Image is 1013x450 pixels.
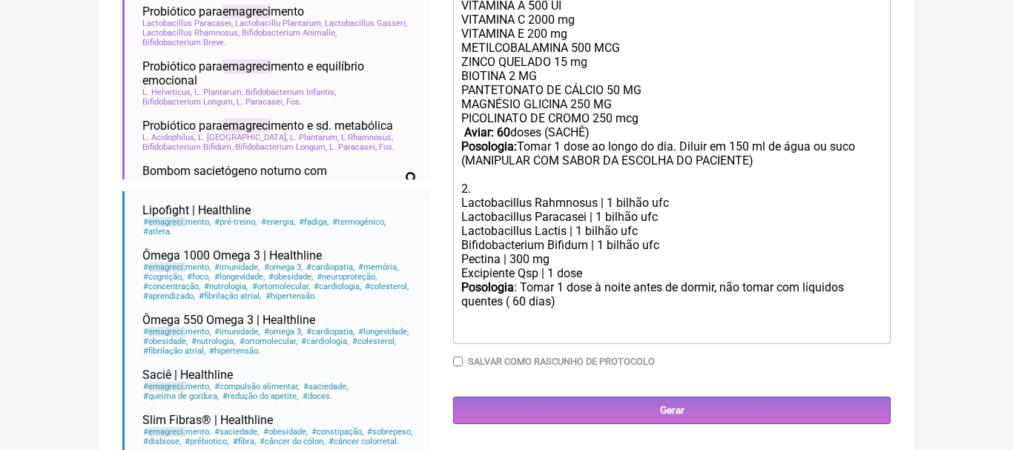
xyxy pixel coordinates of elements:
[142,282,201,291] span: concentração
[142,133,196,142] span: L. Acidophilus
[245,87,336,97] span: Bifidobacterium Infantis
[329,142,377,152] span: L. Paracasei
[453,397,891,424] input: Gerar
[142,248,322,262] span: Ômega 1000 Omega 3 | Healthline
[214,327,260,337] span: imunidade
[461,139,517,153] strong: Posologia:
[461,224,882,238] div: Lactobacillus Lactis | 1 bilhão ufc
[148,327,185,337] span: emagreci
[142,382,211,391] span: mento
[142,38,226,47] span: Bifidobacterium Breve
[379,142,395,152] span: Fos
[222,59,271,73] span: emagreci
[148,382,185,391] span: emagreci
[214,427,260,437] span: saciedade
[198,133,288,142] span: L. [GEOGRAPHIC_DATA]
[142,87,192,97] span: L. Helveticus
[198,291,262,301] span: fibrilação atrial
[468,356,655,367] label: Salvar como rascunho de Protocolo
[461,280,882,338] div: : Tomar 1 dose à noite antes de dormir, não tomar com líquidos quentes ㅤ( 60 dias)
[148,217,185,227] span: emagreci
[331,217,386,227] span: termogênico
[461,252,882,266] div: Pectina | 300 mg
[222,4,271,19] span: emagreci
[148,427,185,437] span: emagreci
[325,19,407,28] span: Lactobacillus Gasseri
[259,437,326,446] span: câncer do cólon
[142,327,211,337] span: mento
[222,391,299,401] span: redução do apetite
[316,272,377,282] span: neuroproteção
[142,427,211,437] span: mento
[142,437,182,446] span: disbiose
[142,337,188,346] span: obesidade
[461,238,882,252] div: Bifidobacterium Bifidum | 1 bilhão ufc
[142,413,273,427] span: Slim Fibras® | Healthline
[311,427,364,437] span: constipação
[142,313,315,327] span: Ômega 550 Omega 3 | Healthline
[142,97,234,107] span: Bifidobacterium Longum
[237,97,284,107] span: L. Paracasei
[214,217,257,227] span: pré-treino
[208,346,261,356] span: hipertensão
[290,133,339,142] span: L. Plantarum
[306,327,355,337] span: cardiopatia
[302,382,348,391] span: saciedade
[461,69,882,83] div: BIOTINA 2 MG
[464,125,510,139] strong: Aviar: 60
[357,262,399,272] span: memória
[142,4,304,19] span: Probiótico para mento
[263,327,303,337] span: omega 3
[286,97,302,107] span: Fos
[214,262,260,272] span: imunidade
[142,368,233,382] span: Saciê | Healthline
[142,59,418,87] span: Probiótico para mento e equilíbrio emocional
[231,437,256,446] span: fibra
[264,291,317,301] span: hipertensão
[142,164,400,192] span: Bombom sacietógeno noturno com [MEDICAL_DATA]
[251,282,310,291] span: ortomolecular
[142,28,240,38] span: Lactobacillus Rhamnosus
[242,28,337,38] span: Bifidobacterium Animalle
[461,196,882,210] div: Lactobacillus Rahmnosus | 1 bilhão ufc
[191,337,236,346] span: nutrologia
[461,280,514,294] strong: Posologia
[142,272,184,282] span: cognição
[357,327,409,337] span: longevidade
[352,337,397,346] span: colesterol
[235,142,327,152] span: Bifidobacterium Longum
[142,291,196,301] span: aprendizado
[142,142,233,152] span: Bifidobacterium Bifidum
[214,382,300,391] span: compulsão alimentar
[186,272,211,282] span: foco
[142,203,251,217] span: Lipofight | Healthline
[366,427,413,437] span: sobrepeso
[222,119,271,133] span: emagreci
[238,337,297,346] span: ortomolecular
[142,217,211,227] span: mento
[313,282,362,291] span: cardiologia
[298,217,329,227] span: fadiga
[148,262,185,272] span: emagreci
[260,217,295,227] span: energia
[203,282,248,291] span: nutrologia
[364,282,409,291] span: colesterol
[142,119,393,133] span: Probiótico para mento e sd. metabólica
[184,437,229,446] span: prébiotico
[300,337,349,346] span: cardiologia
[194,87,243,97] span: L. Plantarum
[328,437,400,446] span: câncer colorretal
[461,266,882,280] div: Excipiente Qsp | 1 dose
[262,427,308,437] span: obesidade
[142,19,233,28] span: Lactobacillus Paracasei
[235,19,323,28] span: Lactobacillu Plantarum
[213,272,265,282] span: longevidade
[461,210,882,224] div: Lactobacillus Paracasei | 1 bilhão ufc
[263,262,303,272] span: omega 3
[142,227,173,236] span: atleta
[142,346,206,356] span: fibrilação atrial
[268,272,314,282] span: obesidade
[341,133,393,142] span: L Rhamnosus
[306,262,355,272] span: cardiopatia
[142,391,220,401] span: queima de gordura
